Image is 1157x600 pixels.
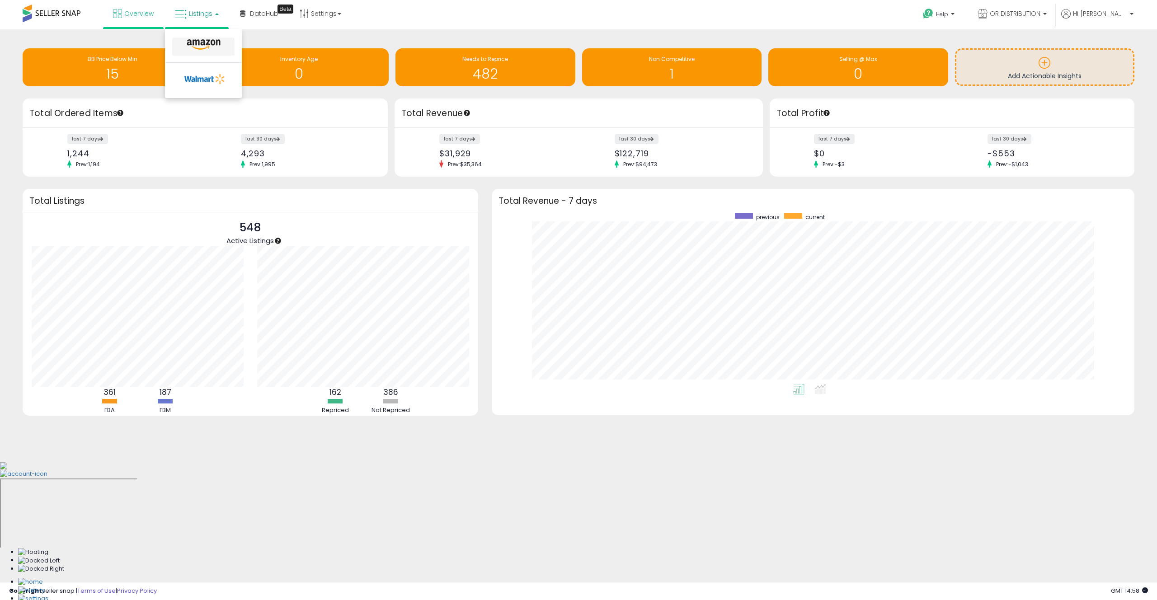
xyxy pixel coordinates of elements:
[209,48,389,86] a: Inventory Age 0
[103,387,116,398] b: 361
[18,565,64,573] img: Docked Right
[619,160,662,168] span: Prev: $94,473
[401,107,756,120] h3: Total Revenue
[308,406,362,415] div: Repriced
[1073,9,1127,18] span: Hi [PERSON_NAME]
[18,578,43,586] img: Home
[462,55,508,63] span: Needs to Reprice
[29,107,381,120] h3: Total Ordered Items
[395,48,575,86] a: Needs to Reprice 482
[18,557,60,565] img: Docked Left
[773,66,944,81] h1: 0
[383,387,398,398] b: 386
[138,406,193,415] div: FBM
[956,50,1133,84] a: Add Actionable Insights
[241,149,372,158] div: 4,293
[88,55,137,63] span: BB Price Below Min
[400,66,571,81] h1: 482
[1008,71,1082,80] span: Add Actionable Insights
[805,213,825,221] span: current
[463,109,471,117] div: Tooltip anchor
[499,197,1128,204] h3: Total Revenue - 7 days
[18,548,48,557] img: Floating
[615,134,658,144] label: last 30 days
[756,213,780,221] span: previous
[226,219,274,236] p: 548
[1061,9,1133,29] a: Hi [PERSON_NAME]
[922,8,934,19] i: Get Help
[277,5,293,14] div: Tooltip anchor
[27,66,198,81] h1: 15
[916,1,964,29] a: Help
[329,387,341,398] b: 162
[823,109,831,117] div: Tooltip anchor
[439,134,480,144] label: last 7 days
[67,149,198,158] div: 1,244
[776,107,1128,120] h3: Total Profit
[587,66,757,81] h1: 1
[990,9,1040,18] span: OR DISTRIBUTION
[443,160,486,168] span: Prev: $35,364
[839,55,877,63] span: Selling @ Max
[814,134,855,144] label: last 7 days
[649,55,695,63] span: Non Competitive
[160,387,171,398] b: 187
[992,160,1033,168] span: Prev: -$1,043
[67,134,108,144] label: last 7 days
[241,134,285,144] label: last 30 days
[18,586,45,595] img: History
[439,149,572,158] div: $31,929
[280,55,318,63] span: Inventory Age
[936,10,948,18] span: Help
[818,160,849,168] span: Prev: -$3
[988,134,1031,144] label: last 30 days
[274,237,282,245] div: Tooltip anchor
[83,406,137,415] div: FBA
[615,149,747,158] div: $122,719
[250,9,278,18] span: DataHub
[582,48,762,86] a: Non Competitive 1
[226,236,274,245] span: Active Listings
[988,149,1119,158] div: -$553
[768,48,948,86] a: Selling @ Max 0
[116,109,124,117] div: Tooltip anchor
[214,66,385,81] h1: 0
[189,9,212,18] span: Listings
[364,406,418,415] div: Not Repriced
[71,160,104,168] span: Prev: 1,194
[23,48,202,86] a: BB Price Below Min 15
[814,149,945,158] div: $0
[124,9,154,18] span: Overview
[29,197,471,204] h3: Total Listings
[245,160,280,168] span: Prev: 1,995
